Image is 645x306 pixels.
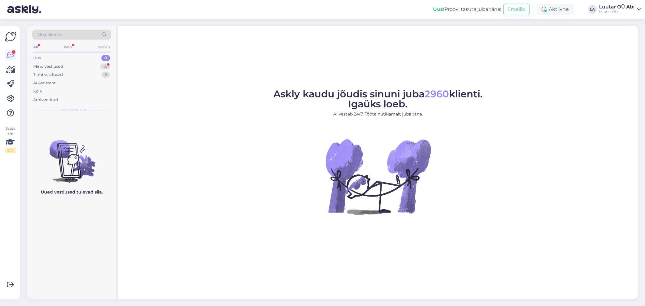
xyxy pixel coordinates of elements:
[32,43,39,51] div: All
[433,6,501,13] div: Proovi tasuta juba täna:
[37,31,62,38] span: Otsi kliente
[33,97,58,103] div: Arhiveeritud
[101,55,110,61] div: 0
[33,80,56,86] div: AI Assistent
[273,111,483,117] p: AI vastab 24/7. Tööta nutikamalt juba täna.
[33,63,63,70] div: Minu vestlused
[5,126,16,153] div: Vaata siia
[100,63,110,70] div: 15
[5,148,16,153] div: 2 / 3
[588,5,597,14] div: LA
[503,4,529,15] button: Emailid
[33,55,41,61] div: Uus
[273,88,483,110] span: Askly kaudu jõudis sinuni juba klienti. Igaüks loeb.
[63,43,73,51] div: Web
[58,107,86,113] span: Uued vestlused
[41,189,103,195] p: Uued vestlused tulevad siia.
[102,72,110,78] div: 9
[425,88,449,100] span: 2960
[33,72,63,78] div: Tiimi vestlused
[33,88,42,94] div: Kõik
[599,5,635,9] div: Luutar OÜ Abi
[324,122,432,231] img: No Chat active
[96,43,111,51] div: Socials
[5,31,16,42] img: Askly Logo
[27,129,116,184] img: No chats
[599,9,635,14] div: Luutar OÜ
[537,4,574,15] div: Aktiivne
[599,5,641,14] a: Luutar OÜ AbiLuutar OÜ
[433,6,445,12] b: Uus!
